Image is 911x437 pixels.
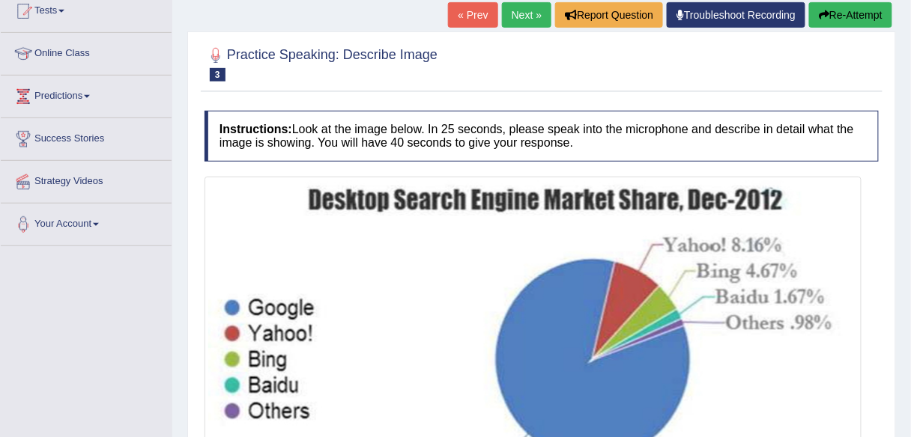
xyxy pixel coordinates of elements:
span: 3 [210,68,226,82]
b: Instructions: [220,123,292,135]
a: Your Account [1,204,172,241]
a: Success Stories [1,118,172,156]
h4: Look at the image below. In 25 seconds, please speak into the microphone and describe in detail w... [205,111,879,161]
a: Next » [502,2,551,28]
a: Strategy Videos [1,161,172,198]
a: « Prev [448,2,497,28]
button: Re-Attempt [809,2,892,28]
h2: Practice Speaking: Describe Image [205,44,438,82]
a: Predictions [1,76,172,113]
a: Troubleshoot Recording [667,2,805,28]
a: Online Class [1,33,172,70]
button: Report Question [555,2,663,28]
